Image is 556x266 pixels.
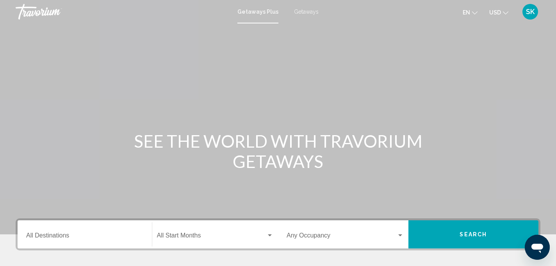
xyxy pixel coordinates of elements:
[237,9,278,15] a: Getaways Plus
[294,9,319,15] a: Getaways
[520,4,540,20] button: User Menu
[463,7,478,18] button: Change language
[460,232,487,238] span: Search
[18,220,538,248] div: Search widget
[408,220,539,248] button: Search
[132,131,424,171] h1: SEE THE WORLD WITH TRAVORIUM GETAWAYS
[463,9,470,16] span: en
[525,235,550,260] iframe: Button to launch messaging window
[16,4,230,20] a: Travorium
[489,9,501,16] span: USD
[489,7,508,18] button: Change currency
[526,8,535,16] span: SK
